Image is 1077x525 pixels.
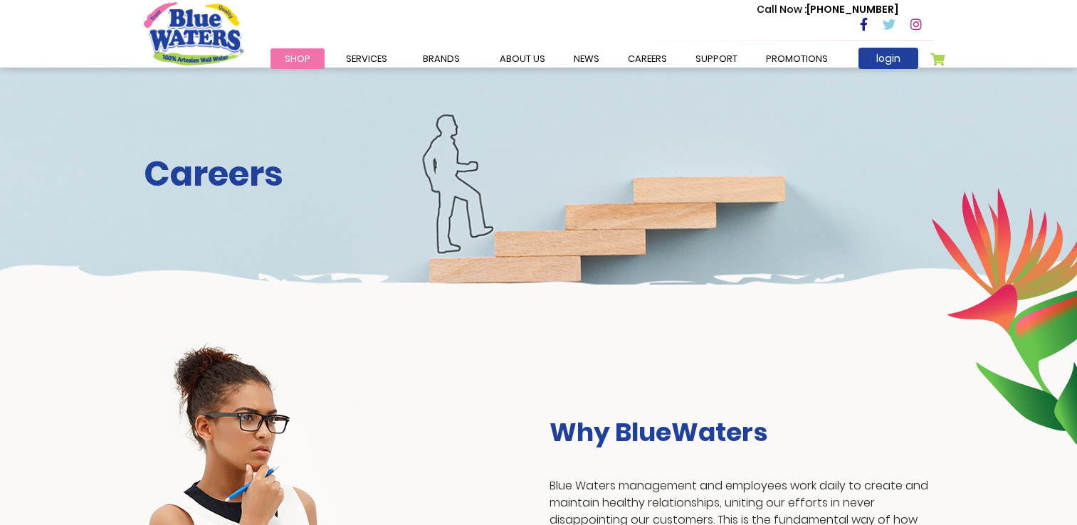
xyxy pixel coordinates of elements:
[285,52,310,65] span: Shop
[931,187,1077,445] img: career-intro-leaves.png
[752,48,842,69] a: Promotions
[757,2,898,17] p: [PHONE_NUMBER]
[144,154,934,195] h2: Careers
[559,48,614,69] a: News
[346,52,387,65] span: Services
[681,48,752,69] a: support
[423,52,460,65] span: Brands
[144,2,243,65] a: store logo
[332,48,401,69] a: Services
[550,417,934,447] h3: Why BlueWaters
[409,48,474,69] a: Brands
[270,48,325,69] a: Shop
[485,48,559,69] a: about us
[858,48,918,69] a: login
[757,2,807,16] span: Call Now :
[614,48,681,69] a: careers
